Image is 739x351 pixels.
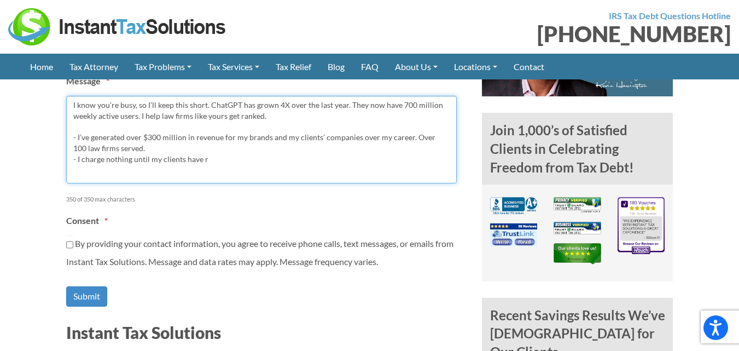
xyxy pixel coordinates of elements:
[554,243,601,264] img: TrustPilot
[554,226,601,236] a: Business Verified
[554,197,601,212] img: Privacy Verified
[387,54,446,79] a: About Us
[554,203,601,213] a: Privacy Verified
[66,76,109,87] label: Message
[554,251,601,262] a: TrustPilot
[353,54,387,79] a: FAQ
[505,54,552,79] a: Contact
[267,54,319,79] a: Tax Relief
[200,54,267,79] a: Tax Services
[8,8,227,45] img: Instant Tax Solutions Logo
[66,321,465,344] h3: Instant Tax Solutions
[66,186,426,205] div: 350 of 350 max characters
[66,215,108,227] label: Consent
[8,20,227,31] a: Instant Tax Solutions Logo
[66,286,107,307] input: Submit
[319,54,353,79] a: Blog
[554,222,601,234] img: Business Verified
[482,113,673,185] h4: Join 1,000’s of Satisfied Clients in Celebrating Freedom from Tax Debt!
[126,54,200,79] a: Tax Problems
[378,23,731,45] div: [PHONE_NUMBER]
[446,54,505,79] a: Locations
[618,197,665,254] img: iVouch Reviews
[22,54,61,79] a: Home
[490,197,538,214] img: BBB A+
[61,54,126,79] a: Tax Attorney
[490,223,538,247] img: TrustLink
[609,10,731,21] strong: IRS Tax Debt Questions Hotline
